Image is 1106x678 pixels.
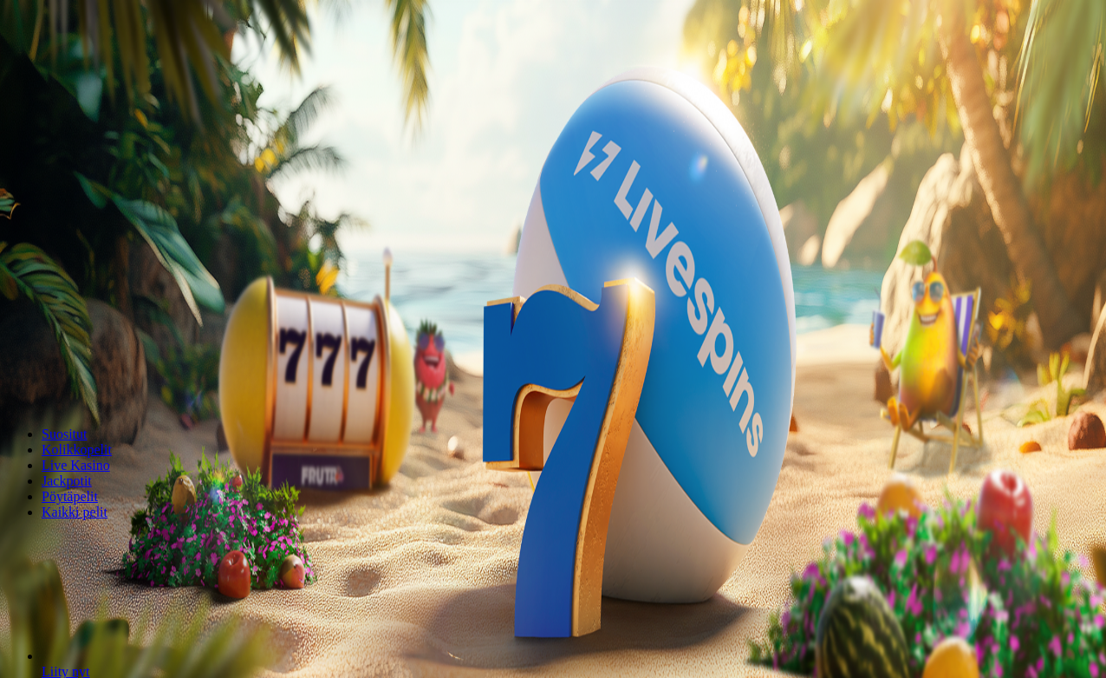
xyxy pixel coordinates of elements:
[7,397,1099,520] nav: Lobby
[42,505,107,519] span: Kaikki pelit
[42,458,110,473] a: Live Kasino
[42,489,98,504] a: Pöytäpelit
[42,473,92,488] a: Jackpotit
[42,427,87,441] a: Suositut
[42,442,112,457] a: Kolikkopelit
[7,397,1099,552] header: Lobby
